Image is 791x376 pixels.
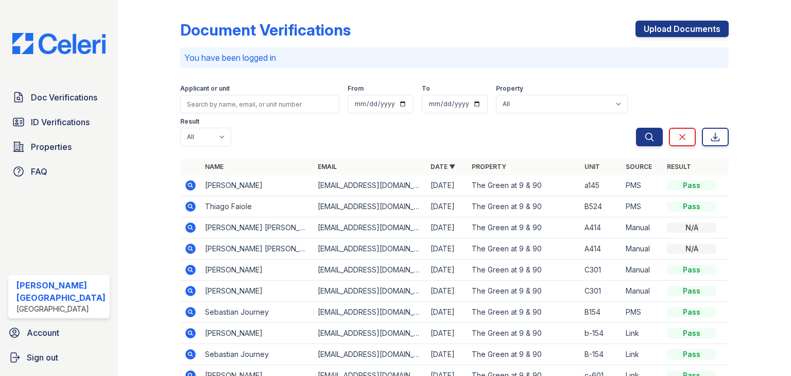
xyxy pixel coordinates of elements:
[314,344,426,365] td: [EMAIL_ADDRESS][DOMAIN_NAME]
[580,302,622,323] td: B154
[8,161,110,182] a: FAQ
[580,196,622,217] td: B524
[180,21,351,39] div: Document Verifications
[622,344,663,365] td: Link
[426,323,468,344] td: [DATE]
[622,196,663,217] td: PMS
[468,281,580,302] td: The Green at 9 & 90
[8,87,110,108] a: Doc Verifications
[314,260,426,281] td: [EMAIL_ADDRESS][DOMAIN_NAME]
[622,238,663,260] td: Manual
[4,322,114,343] a: Account
[622,323,663,344] td: Link
[667,265,716,275] div: Pass
[626,163,652,170] a: Source
[667,307,716,317] div: Pass
[426,281,468,302] td: [DATE]
[201,238,314,260] td: [PERSON_NAME] [PERSON_NAME]
[468,323,580,344] td: The Green at 9 & 90
[4,33,114,54] img: CE_Logo_Blue-a8612792a0a2168367f1c8372b55b34899dd931a85d93a1a3d3e32e68fde9ad4.png
[201,302,314,323] td: Sebastian Journey
[468,302,580,323] td: The Green at 9 & 90
[426,344,468,365] td: [DATE]
[314,302,426,323] td: [EMAIL_ADDRESS][DOMAIN_NAME]
[580,323,622,344] td: b-154
[468,175,580,196] td: The Green at 9 & 90
[667,349,716,360] div: Pass
[580,175,622,196] td: a145
[201,281,314,302] td: [PERSON_NAME]
[635,21,729,37] a: Upload Documents
[667,201,716,212] div: Pass
[468,238,580,260] td: The Green at 9 & 90
[667,163,691,170] a: Result
[622,302,663,323] td: PMS
[667,286,716,296] div: Pass
[180,84,230,93] label: Applicant or unit
[472,163,506,170] a: Property
[201,344,314,365] td: Sebastian Journey
[27,351,58,364] span: Sign out
[622,281,663,302] td: Manual
[426,217,468,238] td: [DATE]
[201,323,314,344] td: [PERSON_NAME]
[4,347,114,368] a: Sign out
[667,180,716,191] div: Pass
[348,84,364,93] label: From
[318,163,337,170] a: Email
[31,91,97,104] span: Doc Verifications
[16,304,106,314] div: [GEOGRAPHIC_DATA]
[426,260,468,281] td: [DATE]
[580,217,622,238] td: A414
[201,217,314,238] td: [PERSON_NAME] [PERSON_NAME]
[8,136,110,157] a: Properties
[8,112,110,132] a: ID Verifications
[584,163,600,170] a: Unit
[622,260,663,281] td: Manual
[180,95,339,113] input: Search by name, email, or unit number
[468,260,580,281] td: The Green at 9 & 90
[468,196,580,217] td: The Green at 9 & 90
[426,196,468,217] td: [DATE]
[580,344,622,365] td: B-154
[426,238,468,260] td: [DATE]
[580,281,622,302] td: C301
[667,244,716,254] div: N/A
[201,196,314,217] td: Thiago Faiole
[468,217,580,238] td: The Green at 9 & 90
[580,260,622,281] td: C301
[468,344,580,365] td: The Green at 9 & 90
[422,84,430,93] label: To
[205,163,223,170] a: Name
[31,116,90,128] span: ID Verifications
[27,327,59,339] span: Account
[426,175,468,196] td: [DATE]
[667,328,716,338] div: Pass
[314,196,426,217] td: [EMAIL_ADDRESS][DOMAIN_NAME]
[31,141,72,153] span: Properties
[426,302,468,323] td: [DATE]
[180,117,199,126] label: Result
[431,163,455,170] a: Date ▼
[31,165,47,178] span: FAQ
[201,175,314,196] td: [PERSON_NAME]
[496,84,523,93] label: Property
[580,238,622,260] td: A414
[16,279,106,304] div: [PERSON_NAME][GEOGRAPHIC_DATA]
[201,260,314,281] td: [PERSON_NAME]
[314,323,426,344] td: [EMAIL_ADDRESS][DOMAIN_NAME]
[314,217,426,238] td: [EMAIL_ADDRESS][DOMAIN_NAME]
[667,223,716,233] div: N/A
[184,52,725,64] p: You have been logged in
[314,281,426,302] td: [EMAIL_ADDRESS][DOMAIN_NAME]
[314,175,426,196] td: [EMAIL_ADDRESS][DOMAIN_NAME]
[622,217,663,238] td: Manual
[314,238,426,260] td: [EMAIL_ADDRESS][DOMAIN_NAME]
[622,175,663,196] td: PMS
